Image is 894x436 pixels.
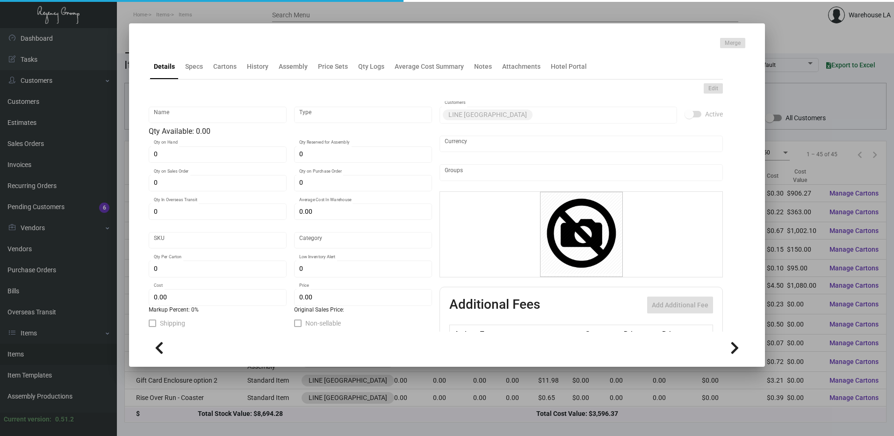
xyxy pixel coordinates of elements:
[474,62,492,72] div: Notes
[55,414,74,424] div: 0.51.2
[395,62,464,72] div: Average Cost Summary
[478,325,583,342] th: Type
[185,62,203,72] div: Specs
[318,62,348,72] div: Price Sets
[720,38,745,48] button: Merge
[450,325,478,342] th: Active
[213,62,237,72] div: Cartons
[660,325,702,342] th: Price type
[305,318,341,329] span: Non-sellable
[621,325,660,342] th: Price
[160,318,185,329] span: Shipping
[449,297,540,313] h2: Additional Fees
[551,62,587,72] div: Hotel Portal
[652,301,708,309] span: Add Additional Fee
[502,62,541,72] div: Attachments
[708,85,718,93] span: Edit
[445,169,718,176] input: Add new..
[583,325,621,342] th: Cost
[279,62,308,72] div: Assembly
[149,126,432,137] div: Qty Available: 0.00
[358,62,384,72] div: Qty Logs
[443,109,533,120] mat-chip: LINE [GEOGRAPHIC_DATA]
[534,111,672,119] input: Add new..
[4,414,51,424] div: Current version:
[247,62,268,72] div: History
[154,62,175,72] div: Details
[705,109,723,120] span: Active
[647,297,713,313] button: Add Additional Fee
[725,39,741,47] span: Merge
[704,83,723,94] button: Edit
